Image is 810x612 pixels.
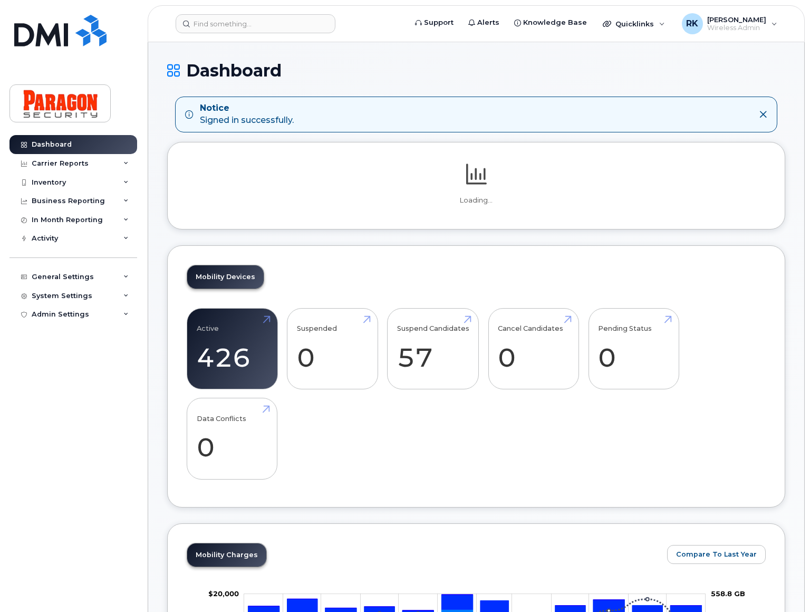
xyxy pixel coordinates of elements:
a: Suspend Candidates 57 [397,314,469,384]
a: Suspended 0 [297,314,368,384]
button: Compare To Last Year [667,545,766,564]
h1: Dashboard [167,61,785,80]
tspan: 558.8 GB [711,589,745,598]
a: Pending Status 0 [598,314,669,384]
g: $0 [208,589,239,598]
a: Cancel Candidates 0 [498,314,569,384]
div: Signed in successfully. [200,102,294,127]
a: Active 426 [197,314,268,384]
a: Data Conflicts 0 [197,404,268,474]
span: Compare To Last Year [676,549,757,559]
a: Mobility Charges [187,543,266,567]
strong: Notice [200,102,294,114]
p: Loading... [187,196,766,205]
a: Mobility Devices [187,265,264,289]
tspan: $20,000 [208,589,239,598]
